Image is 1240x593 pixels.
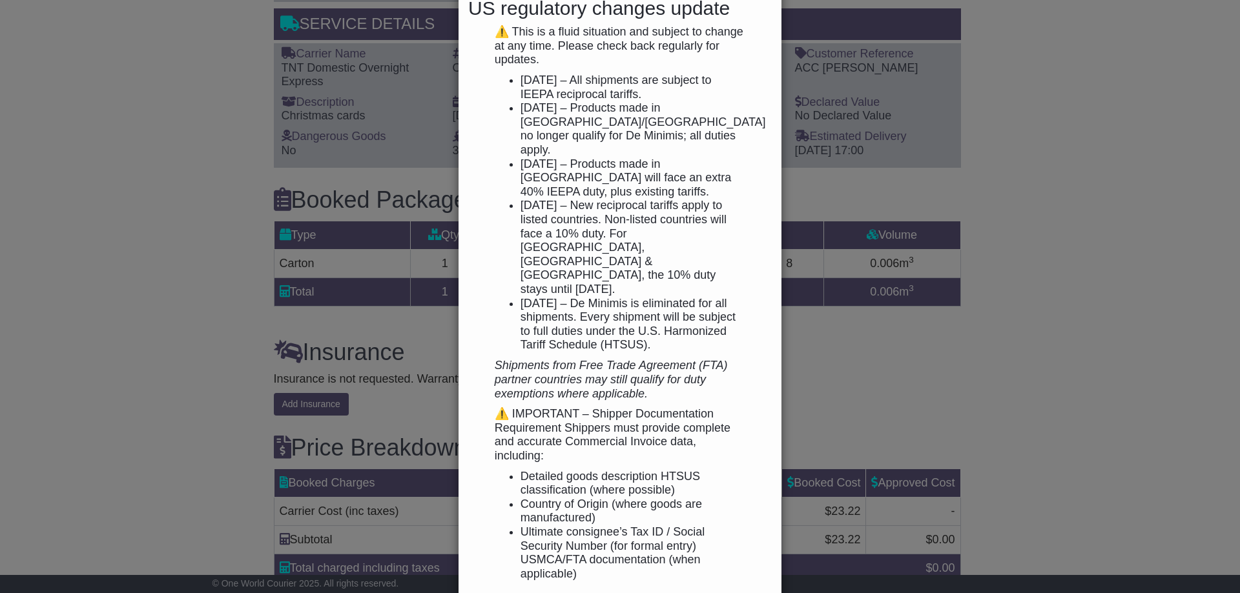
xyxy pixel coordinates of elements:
li: [DATE] – All shipments are subject to IEEPA reciprocal tariffs. [521,74,745,101]
li: [DATE] – New reciprocal tariffs apply to listed countries. Non-listed countries will face a 10% d... [521,199,745,296]
li: Detailed goods description HTSUS classification (where possible) [521,470,745,498]
li: Country of Origin (where goods are manufactured) [521,498,745,525]
li: [DATE] – De Minimis is eliminated for all shipments. Every shipment will be subject to full dutie... [521,297,745,352]
li: [DATE] – Products made in [GEOGRAPHIC_DATA]/[GEOGRAPHIC_DATA] no longer qualify for De Minimis; a... [521,101,745,157]
em: Shipments from Free Trade Agreement (FTA) partner countries may still qualify for duty exemptions... [495,359,728,399]
p: ⚠️ This is a fluid situation and subject to change at any time. Please check back regularly for u... [495,25,745,67]
li: Ultimate consignee’s Tax ID / Social Security Number (for formal entry) USMCA/FTA documentation (... [521,525,745,581]
p: ⚠️ IMPORTANT – Shipper Documentation Requirement Shippers must provide complete and accurate Comm... [495,407,745,463]
li: [DATE] – Products made in [GEOGRAPHIC_DATA] will face an extra 40% IEEPA duty, plus existing tari... [521,157,745,199]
